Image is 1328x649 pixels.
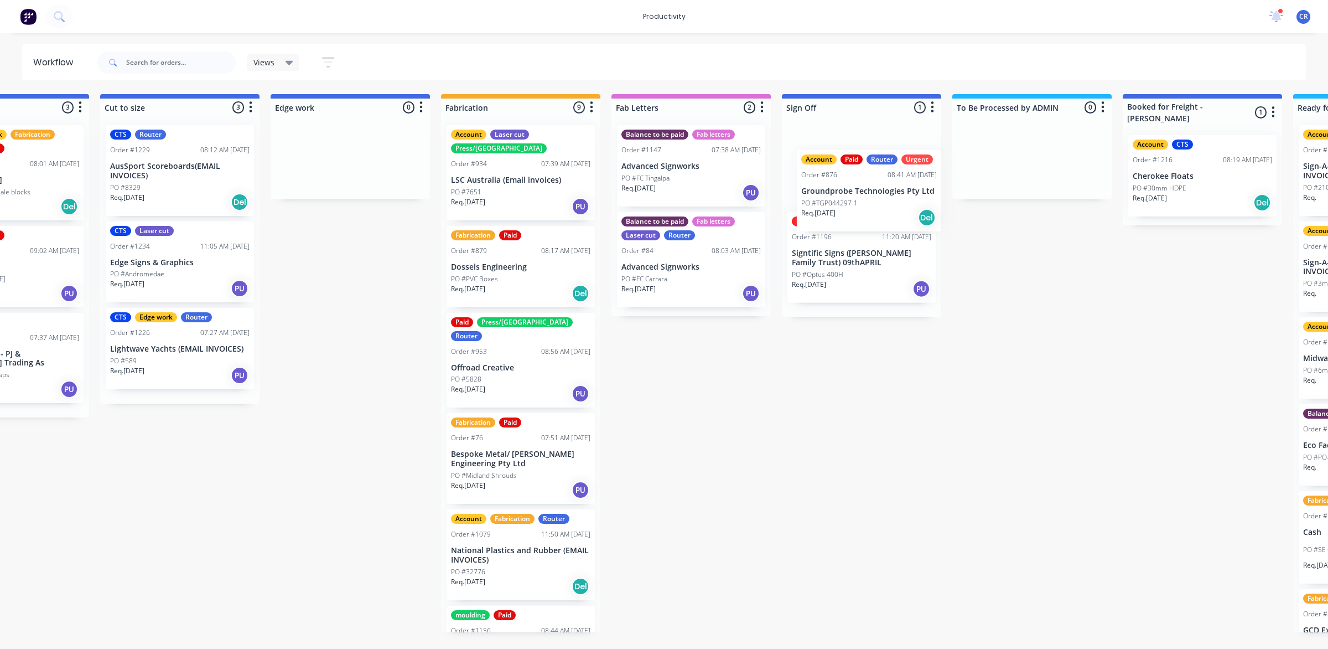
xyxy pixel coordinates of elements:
[637,8,691,25] div: productivity
[253,56,274,68] span: Views
[1299,12,1308,22] span: CR
[33,56,79,69] div: Workflow
[126,51,236,74] input: Search for orders...
[20,8,37,25] img: Factory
